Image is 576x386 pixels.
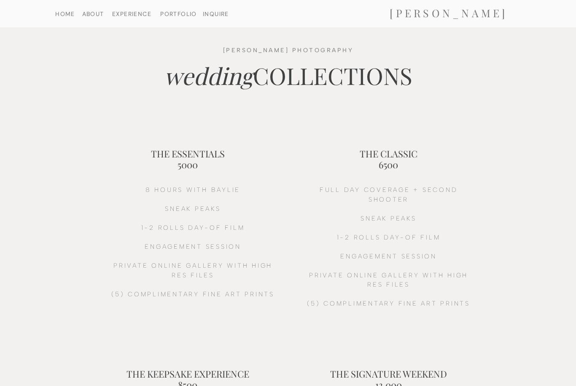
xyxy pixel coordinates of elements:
h2: THE KEEPSAKE EXPERIENCE 8500 [119,368,256,380]
a: INQUIRE [200,11,231,16]
h2: THE CLASSIC 6500 [320,148,457,160]
h2: full day coverage + second shooter sneak peaks 1-2 ROLLS DAY-OF FILM ENGAGEMENT SESSION PRIVATE O... [303,185,474,337]
h2: 8 HOURS witH BAYLIE sneak peaks 1-2 ROLLS DAY-OF FILM ENGAGEMENT SESSION PRIVATE ONLINE GALLERY W... [107,185,279,337]
a: ABOUT [71,11,115,16]
a: HOME [43,11,87,16]
h2: COLLECTIONS [68,58,509,106]
i: wedding [164,60,253,91]
a: [PERSON_NAME] [364,7,533,21]
h2: THE ESSENTIALS 5000 [119,148,256,160]
h2: THE SIGNATURE WEEKEND 13,000 [320,368,457,380]
a: EXPERIENCE [110,11,153,16]
a: PORTFOLIO [157,11,200,16]
h3: [PERSON_NAME] PHOTOGRAPHY [193,45,384,55]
